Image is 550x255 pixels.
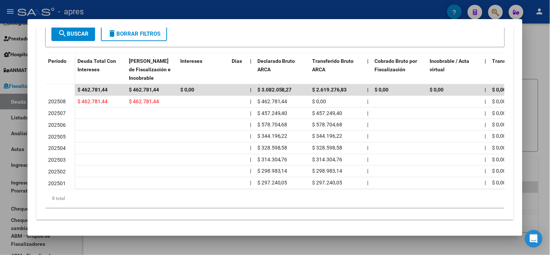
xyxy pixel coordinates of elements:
[250,110,251,116] span: |
[485,110,486,116] span: |
[180,87,194,93] span: $ 0,00
[492,133,506,139] span: $ 0,00
[427,53,482,86] datatable-header-cell: Incobrable / Acta virtual
[257,168,287,174] span: $ 298.983,14
[368,122,369,127] span: |
[250,145,251,151] span: |
[48,58,66,64] span: Período
[368,180,369,186] span: |
[312,98,326,104] span: $ 0,00
[45,53,75,84] datatable-header-cell: Período
[312,133,343,139] span: $ 344.196,22
[257,58,295,72] span: Declarado Bruto ARCA
[368,133,369,139] span: |
[485,145,486,151] span: |
[58,30,88,37] span: Buscar
[312,180,343,186] span: $ 297.240,05
[250,87,252,93] span: |
[485,58,486,64] span: |
[257,157,287,163] span: $ 314.304,76
[485,98,486,104] span: |
[257,110,287,116] span: $ 457.249,40
[48,145,66,151] span: 202504
[312,157,343,163] span: $ 314.304,76
[492,168,506,174] span: $ 0,00
[257,145,287,151] span: $ 328.598,58
[257,87,292,93] span: $ 3.082.058,27
[58,29,67,38] mat-icon: search
[485,122,486,127] span: |
[312,110,343,116] span: $ 457.249,40
[485,87,486,93] span: |
[492,180,506,186] span: $ 0,00
[250,98,251,104] span: |
[310,53,365,86] datatable-header-cell: Transferido Bruto ARCA
[375,87,389,93] span: $ 0,00
[492,157,506,163] span: $ 0,00
[312,145,343,151] span: $ 328.598,58
[312,122,343,127] span: $ 578.704,68
[108,30,160,37] span: Borrar Filtros
[129,98,159,104] span: $ 462.781,44
[250,180,251,186] span: |
[48,157,66,163] span: 202503
[365,53,372,86] datatable-header-cell: |
[430,87,444,93] span: $ 0,00
[368,110,369,116] span: |
[250,157,251,163] span: |
[430,58,470,72] span: Incobrable / Acta virtual
[45,190,505,208] div: 8 total
[108,29,116,38] mat-icon: delete
[368,98,369,104] span: |
[75,53,126,86] datatable-header-cell: Deuda Total Con Intereses
[492,58,538,64] span: Transferido De Más
[312,58,354,72] span: Transferido Bruto ARCA
[247,53,254,86] datatable-header-cell: |
[485,157,486,163] span: |
[492,145,506,151] span: $ 0,00
[368,87,369,93] span: |
[485,180,486,186] span: |
[254,53,310,86] datatable-header-cell: Declarado Bruto ARCA
[257,98,287,104] span: $ 462.781,44
[129,87,159,93] span: $ 462.781,44
[48,110,66,116] span: 202507
[375,58,417,72] span: Cobrado Bruto por Fiscalización
[250,122,251,127] span: |
[368,58,369,64] span: |
[48,122,66,128] span: 202506
[312,168,343,174] span: $ 298.983,14
[492,110,506,116] span: $ 0,00
[126,53,177,86] datatable-header-cell: Deuda Bruta Neto de Fiscalización e Incobrable
[48,169,66,175] span: 202502
[250,168,251,174] span: |
[48,134,66,140] span: 202505
[48,98,66,104] span: 202508
[489,53,544,86] datatable-header-cell: Transferido De Más
[177,53,229,86] datatable-header-cell: Intereses
[312,87,347,93] span: $ 2.619.276,83
[77,58,116,72] span: Deuda Total Con Intereses
[180,58,202,64] span: Intereses
[77,98,108,104] span: $ 462.781,44
[492,87,506,93] span: $ 0,00
[368,168,369,174] span: |
[257,180,287,186] span: $ 297.240,05
[229,53,247,86] datatable-header-cell: Dias
[368,145,369,151] span: |
[485,168,486,174] span: |
[492,122,506,127] span: $ 0,00
[257,122,287,127] span: $ 578.704,68
[48,180,66,186] span: 202501
[257,133,287,139] span: $ 344.196,22
[492,98,506,104] span: $ 0,00
[485,133,486,139] span: |
[129,58,171,81] span: [PERSON_NAME] de Fiscalización e Incobrable
[372,53,427,86] datatable-header-cell: Cobrado Bruto por Fiscalización
[51,26,95,41] button: Buscar
[77,87,108,93] span: $ 462.781,44
[525,230,543,248] div: Open Intercom Messenger
[250,58,252,64] span: |
[232,58,242,64] span: Dias
[250,133,251,139] span: |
